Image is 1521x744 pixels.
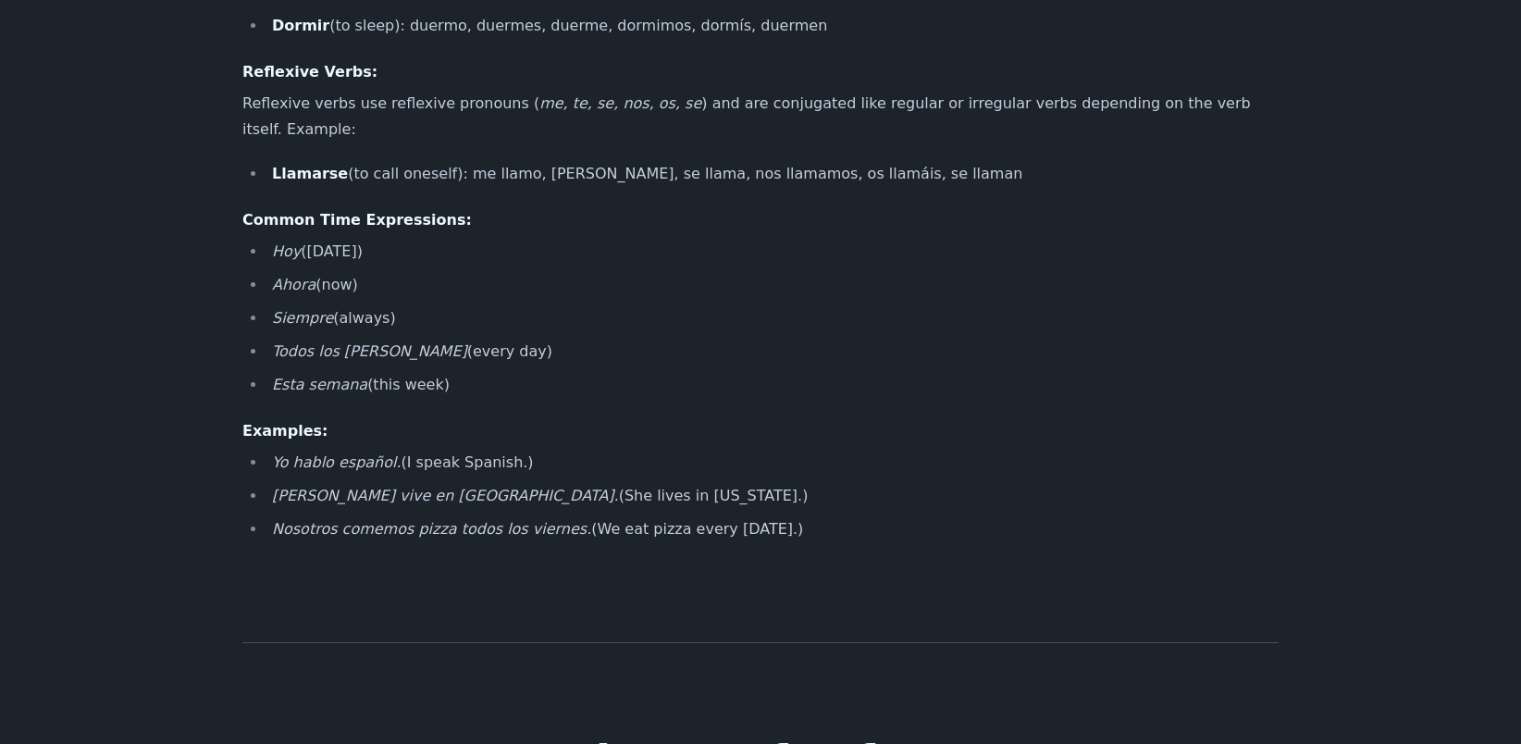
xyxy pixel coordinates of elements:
[272,342,467,360] em: Todos los [PERSON_NAME]
[266,339,1279,365] li: (every day)
[266,450,1279,476] li: (I speak Spanish.)
[266,305,1279,331] li: (always)
[266,239,1279,265] li: ([DATE])
[272,309,333,327] em: Siempre
[266,372,1279,398] li: (this week)
[272,242,301,260] em: Hoy
[266,516,1279,542] li: (We eat pizza every [DATE].)
[272,487,619,504] em: [PERSON_NAME] vive en [GEOGRAPHIC_DATA].
[272,276,315,293] em: Ahora
[272,376,367,393] em: Esta semana
[272,165,348,182] strong: Llamarse
[266,13,1279,39] li: (to sleep): duermo, duermes, duerme, dormimos, dormís, duermen
[266,161,1279,187] li: (to call oneself): me llamo, [PERSON_NAME], se llama, nos llamamos, os llamáis, se llaman
[242,420,1279,442] h4: Examples:
[266,272,1279,298] li: (now)
[242,61,1279,83] h4: Reflexive Verbs:
[272,17,329,34] strong: Dormir
[272,453,402,471] em: Yo hablo español.
[242,91,1279,143] p: Reflexive verbs use reflexive pronouns ( ) and are conjugated like regular or irregular verbs dep...
[539,94,701,112] em: me, te, se, nos, os, se
[272,520,591,538] em: Nosotros comemos pizza todos los viernes.
[242,209,1279,231] h4: Common Time Expressions:
[266,483,1279,509] li: (She lives in [US_STATE].)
